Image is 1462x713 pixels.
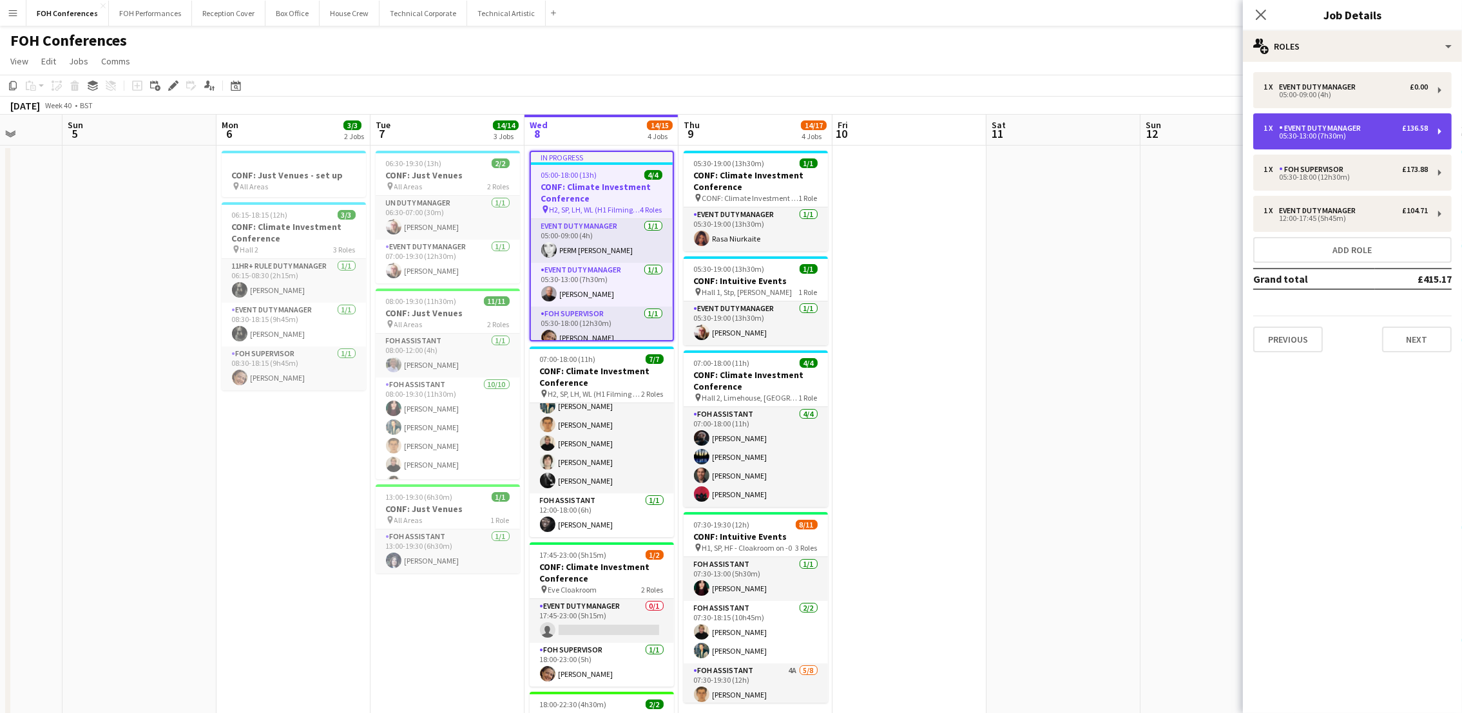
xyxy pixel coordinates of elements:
[1243,31,1462,62] div: Roles
[531,152,673,162] div: In progress
[694,158,765,168] span: 05:30-19:00 (13h30m)
[801,120,827,130] span: 14/17
[1264,165,1279,174] div: 1 x
[386,492,453,502] span: 13:00-19:30 (6h30m)
[376,377,520,589] app-card-role: FOH Assistant10/1008:00-19:30 (11h30m)[PERSON_NAME][PERSON_NAME][PERSON_NAME][PERSON_NAME][PERSON...
[796,543,818,553] span: 3 Roles
[990,126,1006,141] span: 11
[684,169,828,193] h3: CONF: Climate Investment Conference
[491,515,510,525] span: 1 Role
[66,126,83,141] span: 5
[376,289,520,479] app-job-card: 08:00-19:30 (11h30m)11/11CONF: Just Venues All Areas2 RolesFOH Assistant1/108:00-12:00 (4h)[PERSO...
[494,131,518,141] div: 3 Jobs
[5,53,34,70] a: View
[10,99,40,112] div: [DATE]
[493,120,519,130] span: 14/14
[484,296,510,306] span: 11/11
[684,350,828,507] app-job-card: 07:00-18:00 (11h)4/4CONF: Climate Investment Conference Hall 2, Limehouse, [GEOGRAPHIC_DATA]1 Rol...
[548,585,597,594] span: Eve Cloakroom
[222,202,366,390] app-job-card: 06:15-18:15 (12h)3/3CONF: Climate Investment Conference Hall 23 Roles11hr+ Rule Duty Manager1/106...
[648,131,672,141] div: 4 Jobs
[540,550,607,560] span: 17:45-23:00 (5h15m)
[530,542,674,687] app-job-card: 17:45-23:00 (5h15m)1/2CONF: Climate Investment Conference Eve Cloakroom2 RolesEvent Duty Manager0...
[222,151,366,197] app-job-card: CONF: Just Venues - set up All Areas
[109,1,192,26] button: FOH Performances
[10,55,28,67] span: View
[1264,124,1279,133] div: 1 x
[684,407,828,507] app-card-role: FOH Assistant4/407:00-18:00 (11h)[PERSON_NAME][PERSON_NAME][PERSON_NAME][PERSON_NAME]
[68,119,83,131] span: Sun
[838,119,848,131] span: Fri
[222,119,238,131] span: Mon
[684,512,828,703] app-job-card: 07:30-19:30 (12h)8/11CONF: Intuitive Events H1, SP, HF - Cloakroom on -03 RolesFOH Assistant1/107...
[684,601,828,663] app-card-role: FOH Assistant2/207:30-18:15 (10h45m)[PERSON_NAME][PERSON_NAME]
[240,182,269,191] span: All Areas
[528,126,548,141] span: 8
[684,531,828,542] h3: CONF: Intuitive Events
[530,151,674,341] app-job-card: In progress05:00-18:00 (13h)4/4CONF: Climate Investment Conference H2, SP, LH, WL (H1 Filming onl...
[796,520,818,529] span: 8/11
[334,245,356,254] span: 3 Roles
[684,369,828,392] h3: CONF: Climate Investment Conference
[1279,124,1366,133] div: Event Duty Manager
[1146,119,1161,131] span: Sun
[550,205,640,214] span: H2, SP, LH, WL (H1 Filming only)
[376,151,520,283] app-job-card: 06:30-19:30 (13h)2/2CONF: Just Venues All Areas2 RolesUN Duty Manager1/106:30-07:00 (30m)[PERSON_...
[222,169,366,181] h3: CONF: Just Venues - set up
[1264,133,1428,139] div: 05:30-13:00 (7h30m)
[646,354,664,364] span: 7/7
[1402,165,1428,174] div: £173.88
[540,354,596,364] span: 07:00-18:00 (11h)
[836,126,848,141] span: 10
[240,245,259,254] span: Hall 2
[376,334,520,377] app-card-role: FOH Assistant1/108:00-12:00 (4h)[PERSON_NAME]
[376,307,520,319] h3: CONF: Just Venues
[684,275,828,287] h3: CONF: Intuitive Events
[694,358,750,368] span: 07:00-18:00 (11h)
[531,307,673,350] app-card-role: FOH Supervisor1/105:30-18:00 (12h30m)[PERSON_NAME]
[338,210,356,220] span: 3/3
[682,126,700,141] span: 9
[1279,165,1349,174] div: FOH Supervisor
[222,303,366,347] app-card-role: Event Duty Manager1/108:30-18:15 (9h45m)[PERSON_NAME]
[376,169,520,181] h3: CONF: Just Venues
[192,1,265,26] button: Reception Cover
[644,170,662,180] span: 4/4
[101,55,130,67] span: Comms
[684,207,828,251] app-card-role: Event Duty Manager1/105:30-19:00 (13h30m)Rasa Niurkaite
[684,256,828,345] app-job-card: 05:30-19:00 (13h30m)1/1CONF: Intuitive Events Hall 1, Stp, [PERSON_NAME]1 RoleEvent Duty Manager1...
[376,240,520,283] app-card-role: Event Duty Manager1/107:00-19:30 (12h30m)[PERSON_NAME]
[492,158,510,168] span: 2/2
[530,561,674,584] h3: CONF: Climate Investment Conference
[222,347,366,390] app-card-role: FOH Supervisor1/108:30-18:15 (9h45m)[PERSON_NAME]
[343,120,361,130] span: 3/3
[222,259,366,303] app-card-role: 11hr+ Rule Duty Manager1/106:15-08:30 (2h15m)[PERSON_NAME]
[26,1,109,26] button: FOH Conferences
[488,319,510,329] span: 2 Roles
[1279,82,1361,91] div: Event Duty Manager
[1253,327,1323,352] button: Previous
[43,100,75,110] span: Week 40
[492,492,510,502] span: 1/1
[702,393,799,403] span: Hall 2, Limehouse, [GEOGRAPHIC_DATA]
[394,515,423,525] span: All Areas
[530,599,674,643] app-card-role: Event Duty Manager0/117:45-23:00 (5h15m)
[1264,215,1428,222] div: 12:00-17:45 (5h45m)
[1402,206,1428,215] div: £104.71
[64,53,93,70] a: Jobs
[265,1,320,26] button: Box Office
[702,193,799,203] span: CONF: Climate Investment Conference
[799,193,818,203] span: 1 Role
[1253,237,1452,263] button: Add role
[530,365,674,388] h3: CONF: Climate Investment Conference
[684,151,828,251] div: 05:30-19:00 (13h30m)1/1CONF: Climate Investment Conference CONF: Climate Investment Conference1 R...
[376,503,520,515] h3: CONF: Just Venues
[531,219,673,263] app-card-role: Event Duty Manager1/105:00-09:00 (4h)PERM [PERSON_NAME]
[1144,126,1161,141] span: 12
